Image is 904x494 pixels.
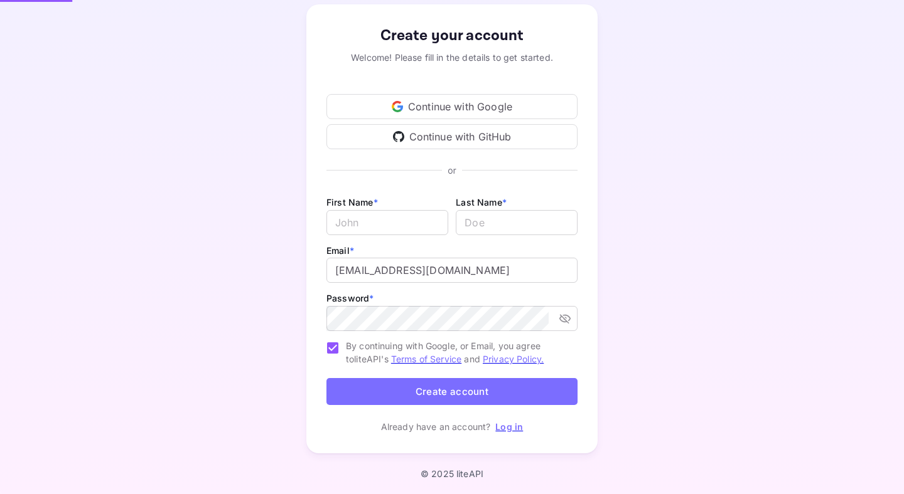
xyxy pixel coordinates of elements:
[456,197,507,208] label: Last Name
[483,354,544,364] a: Privacy Policy.
[346,339,568,365] span: By continuing with Google, or Email, you agree to liteAPI's and
[326,197,378,208] label: First Name
[326,378,578,405] button: Create account
[391,354,461,364] a: Terms of Service
[495,421,523,432] a: Log in
[456,210,578,235] input: Doe
[326,245,354,256] label: Email
[326,51,578,64] div: Welcome! Please fill in the details to get started.
[326,94,578,119] div: Continue with Google
[326,258,578,283] input: johndoe@gmail.com
[326,24,578,47] div: Create your account
[381,420,491,433] p: Already have an account?
[554,307,576,330] button: toggle password visibility
[326,210,448,235] input: John
[326,293,374,303] label: Password
[326,124,578,149] div: Continue with GitHub
[421,468,483,479] p: © 2025 liteAPI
